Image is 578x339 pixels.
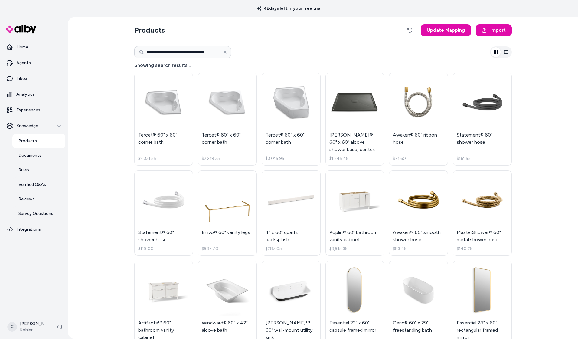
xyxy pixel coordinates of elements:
[134,73,193,166] a: Tercet® 60" x 60" corner bathTercet® 60" x 60" corner bath$2,331.55
[2,56,65,70] a: Agents
[12,177,65,192] a: Verified Q&As
[16,76,27,82] p: Inbox
[4,317,52,337] button: C[PERSON_NAME]Kohler
[16,91,35,97] p: Analytics
[18,211,53,217] p: Survey Questions
[389,73,448,166] a: Awaken® 60" ribbon hoseAwaken® 60" ribbon hose$71.60
[453,170,512,256] a: MasterShower® 60" metal shower hoseMasterShower® 60" metal shower hose$140.25
[12,148,65,163] a: Documents
[18,138,37,144] p: Products
[16,123,38,129] p: Knowledge
[198,170,257,256] a: Enivo® 60" vanity legsEnivo® 60" vanity legs$937.70
[12,192,65,206] a: Reviews
[16,226,41,232] p: Integrations
[18,167,29,173] p: Rules
[2,103,65,117] a: Experiences
[18,182,46,188] p: Verified Q&As
[12,163,65,177] a: Rules
[16,107,40,113] p: Experiences
[490,27,506,34] span: Import
[262,170,321,256] a: 4" x 60" quartz backsplash4" x 60" quartz backsplash$287.05
[325,170,384,256] a: Poplin® 60" bathroom vanity cabinetPoplin® 60" bathroom vanity cabinet$3,915.35
[16,44,28,50] p: Home
[7,322,17,332] span: C
[134,62,512,69] h4: Showing search results...
[453,73,512,166] a: Statement® 60" shower hoseStatement® 60" shower hose$161.55
[12,206,65,221] a: Survey Questions
[2,71,65,86] a: Inbox
[325,73,384,166] a: Archer® 60" x 60" alcove shower base, center drain[PERSON_NAME]® 60" x 60" alcove shower base, ce...
[134,170,193,256] a: Statement® 60" shower hoseStatement® 60" shower hose$119.00
[476,24,512,36] a: Import
[134,25,165,35] h2: Products
[2,222,65,237] a: Integrations
[16,60,31,66] p: Agents
[389,170,448,256] a: Awaken® 60" smooth shower hoseAwaken® 60" smooth shower hose$83.45
[2,40,65,54] a: Home
[2,119,65,133] button: Knowledge
[198,73,257,166] a: Tercet® 60" x 60" corner bathTercet® 60" x 60" corner bath$2,219.35
[262,73,321,166] a: Tercet® 60" x 60" corner bathTercet® 60" x 60" corner bath$3,015.95
[20,321,47,327] p: [PERSON_NAME]
[253,5,325,12] p: 42 days left in your free trial
[20,327,47,333] span: Kohler
[18,196,34,202] p: Reviews
[12,134,65,148] a: Products
[427,27,465,34] span: Update Mapping
[2,87,65,102] a: Analytics
[18,153,41,159] p: Documents
[6,25,36,33] img: alby Logo
[421,24,471,36] a: Update Mapping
